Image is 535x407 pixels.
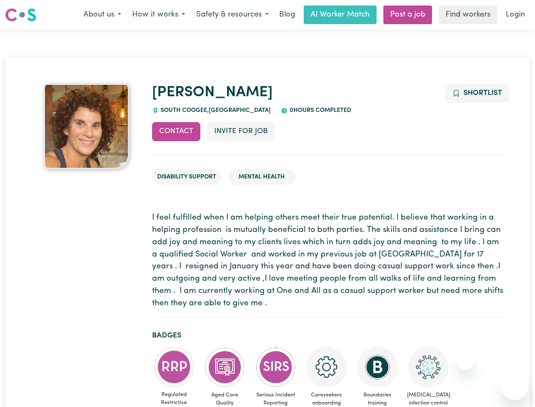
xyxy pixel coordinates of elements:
[408,347,449,387] img: CS Academy: COVID-19 Infection Control Training course completed
[306,347,347,387] img: CS Academy: Careseekers Onboarding course completed
[152,331,504,340] h2: Badges
[31,84,142,169] a: Belinda's profile picture'
[207,122,275,141] button: Invite for Job
[228,169,296,185] li: Mental Health
[152,85,273,100] a: [PERSON_NAME]
[439,6,497,24] a: Find workers
[152,212,504,309] p: I feel fulfilled when I am helping others meet their true potential. I believe that working in a ...
[501,6,530,24] a: Login
[457,353,474,370] iframe: Close message
[44,84,129,169] img: Belinda
[463,89,502,97] span: Shortlist
[78,6,127,24] button: About us
[191,6,274,24] button: Safety & resources
[383,6,432,24] a: Post a job
[274,6,300,24] a: Blog
[5,5,36,25] a: Careseekers logo
[5,7,36,22] img: Careseekers logo
[152,169,221,185] li: Disability Support
[127,6,191,24] button: How it works
[288,107,351,114] span: 0 hours completed
[357,347,398,387] img: CS Academy: Boundaries in care and support work course completed
[154,347,194,387] img: CS Academy: Regulated Restrictive Practices course completed
[304,6,377,24] a: AI Worker Match
[255,347,296,387] img: CS Academy: Serious Incident Reporting Scheme course completed
[152,122,200,141] button: Contact
[159,107,271,114] span: SOUTH COOGEE , [GEOGRAPHIC_DATA]
[205,347,245,387] img: CS Academy: Aged Care Quality Standards & Code of Conduct course completed
[445,84,509,103] button: Add to shortlist
[501,373,528,400] iframe: Button to launch messaging window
